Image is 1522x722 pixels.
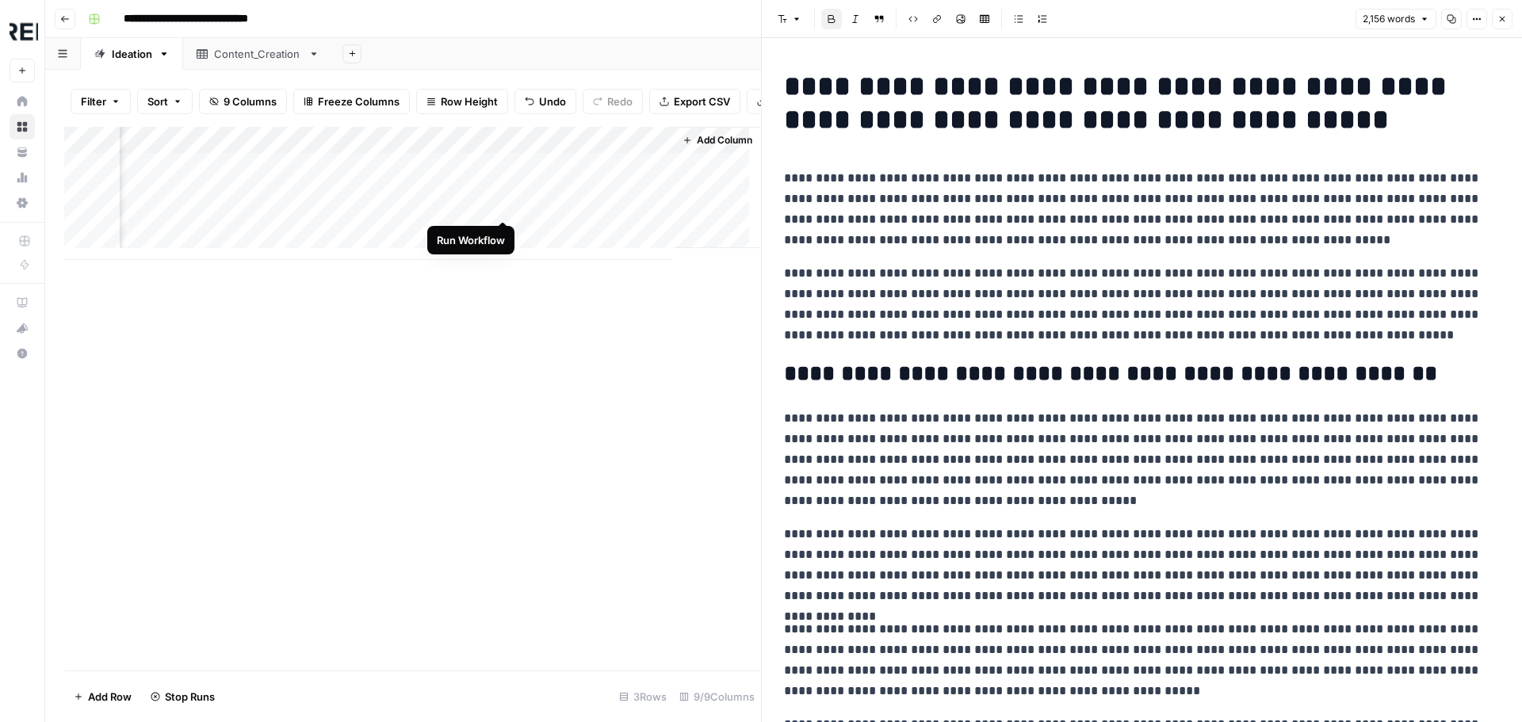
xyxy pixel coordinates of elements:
[199,89,287,114] button: 9 Columns
[318,94,400,109] span: Freeze Columns
[437,232,505,248] div: Run Workflow
[137,89,193,114] button: Sort
[10,13,35,52] button: Workspace: Threepipe Reply
[147,94,168,109] span: Sort
[10,290,35,315] a: AirOps Academy
[539,94,566,109] span: Undo
[10,165,35,190] a: Usage
[1363,12,1415,26] span: 2,156 words
[141,684,224,709] button: Stop Runs
[10,139,35,165] a: Your Data
[10,18,38,47] img: Threepipe Reply Logo
[64,684,141,709] button: Add Row
[416,89,508,114] button: Row Height
[673,684,761,709] div: 9/9 Columns
[10,315,35,341] button: What's new?
[112,46,152,62] div: Ideation
[293,89,410,114] button: Freeze Columns
[71,89,131,114] button: Filter
[224,94,277,109] span: 9 Columns
[88,689,132,705] span: Add Row
[81,38,183,70] a: Ideation
[214,46,302,62] div: Content_Creation
[10,316,34,340] div: What's new?
[583,89,643,114] button: Redo
[514,89,576,114] button: Undo
[183,38,333,70] a: Content_Creation
[613,684,673,709] div: 3 Rows
[649,89,740,114] button: Export CSV
[441,94,498,109] span: Row Height
[607,94,633,109] span: Redo
[1356,9,1436,29] button: 2,156 words
[10,341,35,366] button: Help + Support
[674,94,730,109] span: Export CSV
[81,94,106,109] span: Filter
[676,130,759,151] button: Add Column
[10,190,35,216] a: Settings
[165,689,215,705] span: Stop Runs
[697,133,752,147] span: Add Column
[10,114,35,139] a: Browse
[10,89,35,114] a: Home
